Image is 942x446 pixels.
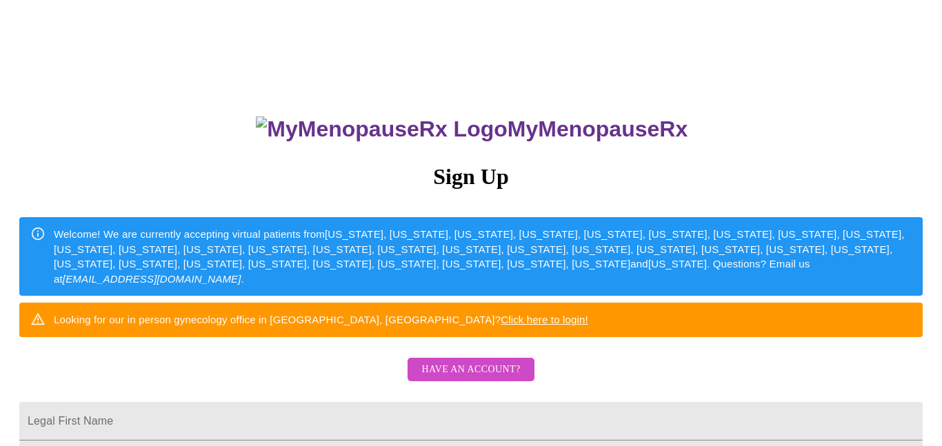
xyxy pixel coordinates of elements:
h3: Sign Up [19,164,923,190]
div: Looking for our in person gynecology office in [GEOGRAPHIC_DATA], [GEOGRAPHIC_DATA]? [54,307,588,332]
img: MyMenopauseRx Logo [256,116,507,142]
em: [EMAIL_ADDRESS][DOMAIN_NAME] [63,273,241,285]
button: Have an account? [408,358,534,382]
h3: MyMenopauseRx [21,116,923,142]
a: Have an account? [404,373,537,385]
a: Click here to login! [501,314,588,325]
div: Welcome! We are currently accepting virtual patients from [US_STATE], [US_STATE], [US_STATE], [US... [54,221,912,292]
span: Have an account? [421,361,520,378]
